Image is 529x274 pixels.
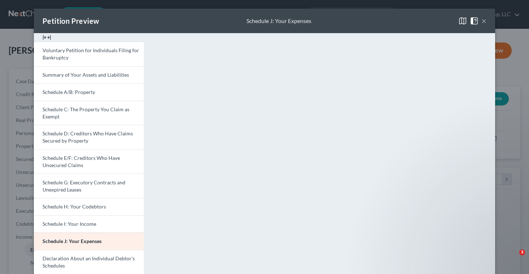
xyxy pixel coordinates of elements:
a: Summary of Your Assets and Liabilities [34,66,144,84]
a: Schedule H: Your Codebtors [34,198,144,215]
img: expand-e0f6d898513216a626fdd78e52531dac95497ffd26381d4c15ee2fc46db09dca.svg [43,33,51,42]
iframe: Intercom live chat [504,250,522,267]
a: Schedule G: Executory Contracts and Unexpired Leases [34,174,144,198]
span: Schedule D: Creditors Who Have Claims Secured by Property [43,130,133,144]
a: Schedule J: Your Expenses [34,233,144,250]
span: Schedule A/B: Property [43,89,95,95]
a: Schedule C: The Property You Claim as Exempt [34,101,144,125]
span: Schedule G: Executory Contracts and Unexpired Leases [43,179,125,193]
a: Voluntary Petition for Individuals Filing for Bankruptcy [34,42,144,66]
div: Petition Preview [43,16,99,26]
span: Schedule J: Your Expenses [43,238,102,244]
span: Summary of Your Assets and Liabilities [43,72,129,78]
a: Schedule E/F: Creditors Who Have Unsecured Claims [34,149,144,174]
div: Schedule J: Your Expenses [246,17,311,25]
span: Schedule E/F: Creditors Who Have Unsecured Claims [43,155,120,168]
span: 3 [519,250,525,255]
button: × [481,17,486,25]
span: Schedule C: The Property You Claim as Exempt [43,106,129,120]
img: map-close-ec6dd18eec5d97a3e4237cf27bb9247ecfb19e6a7ca4853eab1adfd70aa1fa45.svg [458,17,467,25]
span: Declaration About an Individual Debtor's Schedules [43,255,135,269]
span: Schedule H: Your Codebtors [43,203,106,210]
a: Schedule A/B: Property [34,84,144,101]
a: Schedule I: Your Income [34,215,144,233]
img: help-close-5ba153eb36485ed6c1ea00a893f15db1cb9b99d6cae46e1a8edb6c62d00a1a76.svg [470,17,479,25]
a: Schedule D: Creditors Who Have Claims Secured by Property [34,125,144,149]
span: Voluntary Petition for Individuals Filing for Bankruptcy [43,47,139,60]
span: Schedule I: Your Income [43,221,96,227]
